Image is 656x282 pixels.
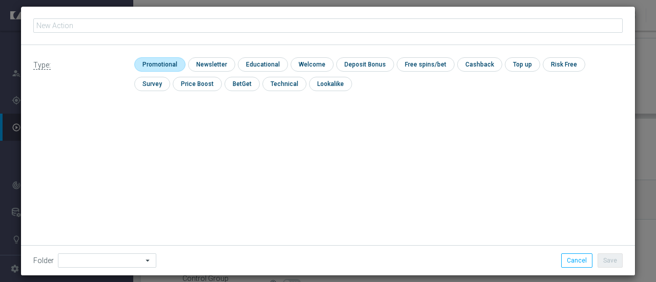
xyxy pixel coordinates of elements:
span: Type: [33,61,51,70]
i: arrow_drop_down [143,254,153,267]
button: Save [598,253,623,268]
input: New Action [33,18,623,33]
button: Cancel [561,253,592,268]
label: Folder [33,256,54,265]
